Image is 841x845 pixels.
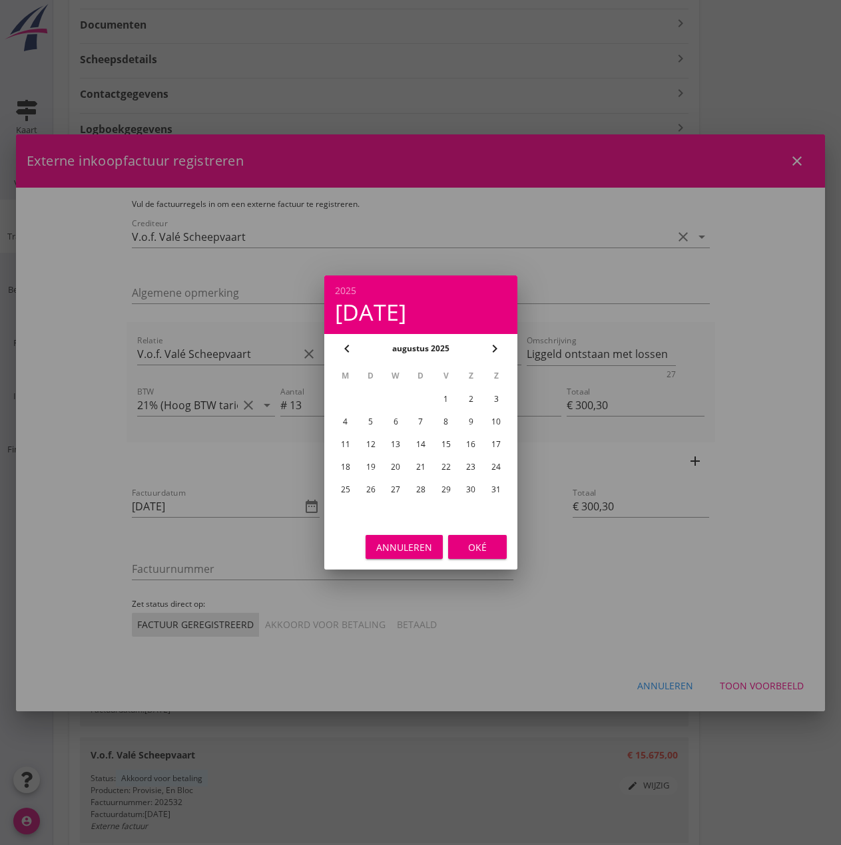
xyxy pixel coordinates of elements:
button: 13 [385,434,406,455]
th: V [433,365,457,387]
th: Z [484,365,508,387]
div: Annuleren [376,540,432,554]
button: 5 [360,411,381,432]
i: chevron_left [339,341,355,357]
button: 6 [385,411,406,432]
button: 29 [435,479,456,500]
th: M [334,365,358,387]
button: 1 [435,389,456,410]
button: 18 [334,456,356,478]
button: 17 [485,434,507,455]
button: 11 [334,434,356,455]
i: chevron_right [487,341,503,357]
button: 10 [485,411,507,432]
button: 21 [410,456,431,478]
button: 15 [435,434,456,455]
button: 12 [360,434,381,455]
button: 23 [460,456,481,478]
button: 16 [460,434,481,455]
button: 3 [485,389,507,410]
button: 4 [334,411,356,432]
button: 30 [460,479,481,500]
button: 8 [435,411,456,432]
button: 7 [410,411,431,432]
button: 19 [360,456,381,478]
button: 2 [460,389,481,410]
button: 27 [385,479,406,500]
button: 9 [460,411,481,432]
th: Z [459,365,483,387]
button: 31 [485,479,507,500]
button: 22 [435,456,456,478]
button: Annuleren [366,535,443,559]
button: 26 [360,479,381,500]
button: 25 [334,479,356,500]
button: 20 [385,456,406,478]
div: [DATE] [335,301,507,323]
button: 28 [410,479,431,500]
div: Oké [459,540,496,554]
button: 24 [485,456,507,478]
button: augustus 2025 [388,339,453,359]
div: 2025 [335,286,507,295]
th: D [358,365,382,387]
th: W [384,365,408,387]
button: Oké [448,535,507,559]
th: D [409,365,433,387]
button: 14 [410,434,431,455]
